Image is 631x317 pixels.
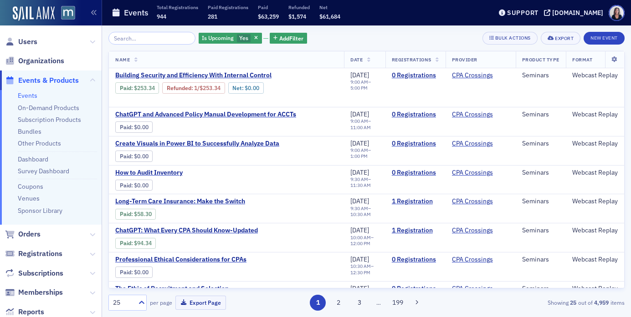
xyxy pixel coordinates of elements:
span: Net : [232,85,245,91]
span: : [120,182,134,189]
span: [DATE] [350,110,369,118]
span: CPA Crossings [452,71,509,80]
a: Users [5,37,37,47]
button: [DOMAIN_NAME] [544,10,606,16]
span: : [120,240,134,247]
a: Subscriptions [5,268,63,278]
span: The Ethic of Recruitment and Selection [115,285,268,293]
div: Seminars [522,169,559,177]
span: [DATE] [350,168,369,176]
div: Webcast Replay [572,256,618,264]
a: Create Visuals in Power BI to Successfully Analyze Data [115,140,279,148]
span: $61,684 [319,13,340,20]
span: Orders [18,229,41,239]
span: CPA Crossings [452,169,509,177]
a: Other Products [18,139,61,147]
span: Professional Ethical Considerations for CPAs [115,256,268,264]
span: Yes [239,34,248,41]
div: Webcast Replay [572,111,618,119]
a: Registrations [5,249,62,259]
a: New Event [584,33,625,41]
a: View Homepage [55,6,75,21]
time: 9:00 AM [350,79,368,85]
span: [DATE] [350,255,369,263]
span: [DATE] [350,284,369,292]
a: ChatGPT: What Every CPA Should Know-Updated [115,226,268,235]
span: How to Audit Inventory [115,169,268,177]
span: $0.00 [134,124,149,131]
time: 1:00 PM [350,153,368,159]
div: – [350,79,379,91]
span: : [120,124,134,131]
a: Paid [120,211,131,217]
span: $58.30 [134,211,152,217]
div: Webcast Replay [572,169,618,177]
div: Webcast Replay [572,140,618,148]
span: Registrations [18,249,62,259]
div: Paid: 0 - $0 [115,151,153,161]
a: Paid [120,85,131,91]
button: Export [541,32,580,45]
time: 5:00 PM [350,85,368,91]
button: 1 [310,295,326,311]
div: – [350,118,379,130]
span: : [120,85,134,91]
div: Seminars [522,197,559,206]
span: CPA Crossings [452,256,509,264]
a: 0 Registrations [392,111,439,119]
span: 281 [208,13,217,20]
span: 944 [157,13,166,20]
button: 3 [351,295,367,311]
div: Net: $0 [228,82,264,93]
a: 0 Registrations [392,169,439,177]
button: Bulk Actions [482,32,538,45]
span: Is Upcoming [202,34,234,41]
p: Net [319,4,340,10]
div: Paid: 1 - $9434 [115,238,156,249]
a: ChatGPT and Advanced Policy Manual Development for ACCTs [115,111,296,119]
span: CPA Crossings [452,140,509,148]
div: [DOMAIN_NAME] [552,9,603,17]
div: Seminars [522,256,559,264]
a: Long-Term Care Insurance: Make the Switch [115,197,268,206]
div: Seminars [522,285,559,293]
span: [DATE] [350,139,369,147]
a: CPA Crossings [452,140,493,148]
span: : [120,211,134,217]
button: AddFilter [270,33,307,44]
span: $0.00 [245,85,259,91]
span: [DATE] [350,71,369,79]
p: Paid [258,4,279,10]
a: Paid [120,240,131,247]
div: Paid: 1 - $25334 [115,82,159,93]
span: $253.34 [134,85,155,91]
span: Subscriptions [18,268,63,278]
p: Total Registrations [157,4,198,10]
a: 0 Registrations [392,140,439,148]
div: Webcast Replay [572,226,618,235]
span: : [120,269,134,276]
time: 9:30 AM [350,205,368,211]
div: Yes [199,33,262,44]
span: : [167,85,194,91]
time: 10:30 AM [350,263,371,269]
div: Support [507,9,539,17]
a: Events [18,91,37,100]
a: Venues [18,194,40,202]
a: Building Security and Efficiency With Internal Control [115,71,338,80]
span: Organizations [18,56,64,66]
a: CPA Crossings [452,197,493,206]
div: Seminars [522,111,559,119]
div: – [350,206,379,217]
div: Webcast Replay [572,197,618,206]
a: CPA Crossings [452,169,493,177]
a: Paid [120,269,131,276]
span: $63,259 [258,13,279,20]
a: Dashboard [18,155,48,163]
div: – [350,147,379,159]
div: Webcast Replay [572,285,618,293]
div: Seminars [522,226,559,235]
a: Bundles [18,127,41,136]
span: Provider [452,56,477,63]
time: 11:30 AM [350,182,371,188]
